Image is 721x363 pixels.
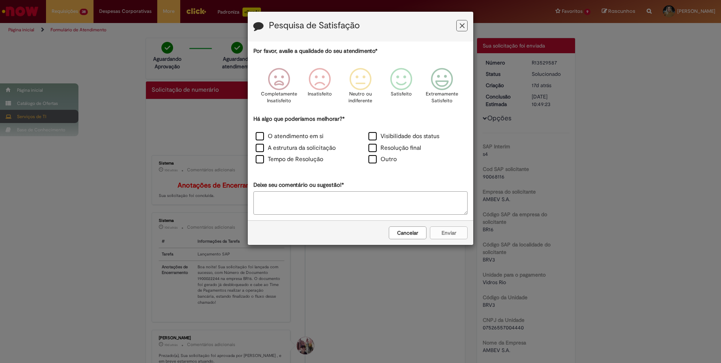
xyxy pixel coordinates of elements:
[389,226,426,239] button: Cancelar
[256,155,323,164] label: Tempo de Resolução
[426,91,458,105] p: Extremamente Satisfeito
[259,62,298,114] div: Completamente Insatisfeito
[301,62,339,114] div: Insatisfeito
[368,144,421,152] label: Resolução final
[269,21,360,31] label: Pesquisa de Satisfação
[256,132,324,141] label: O atendimento em si
[308,91,332,98] p: Insatisfeito
[256,144,336,152] label: A estrutura da solicitação
[347,91,374,105] p: Neutro ou indiferente
[368,155,397,164] label: Outro
[253,181,344,189] label: Deixe seu comentário ou sugestão!*
[423,62,461,114] div: Extremamente Satisfeito
[382,62,420,114] div: Satisfeito
[253,47,377,55] label: Por favor, avalie a qualidade do seu atendimento*
[341,62,380,114] div: Neutro ou indiferente
[253,115,468,166] div: Há algo que poderíamos melhorar?*
[391,91,412,98] p: Satisfeito
[368,132,439,141] label: Visibilidade dos status
[261,91,297,105] p: Completamente Insatisfeito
